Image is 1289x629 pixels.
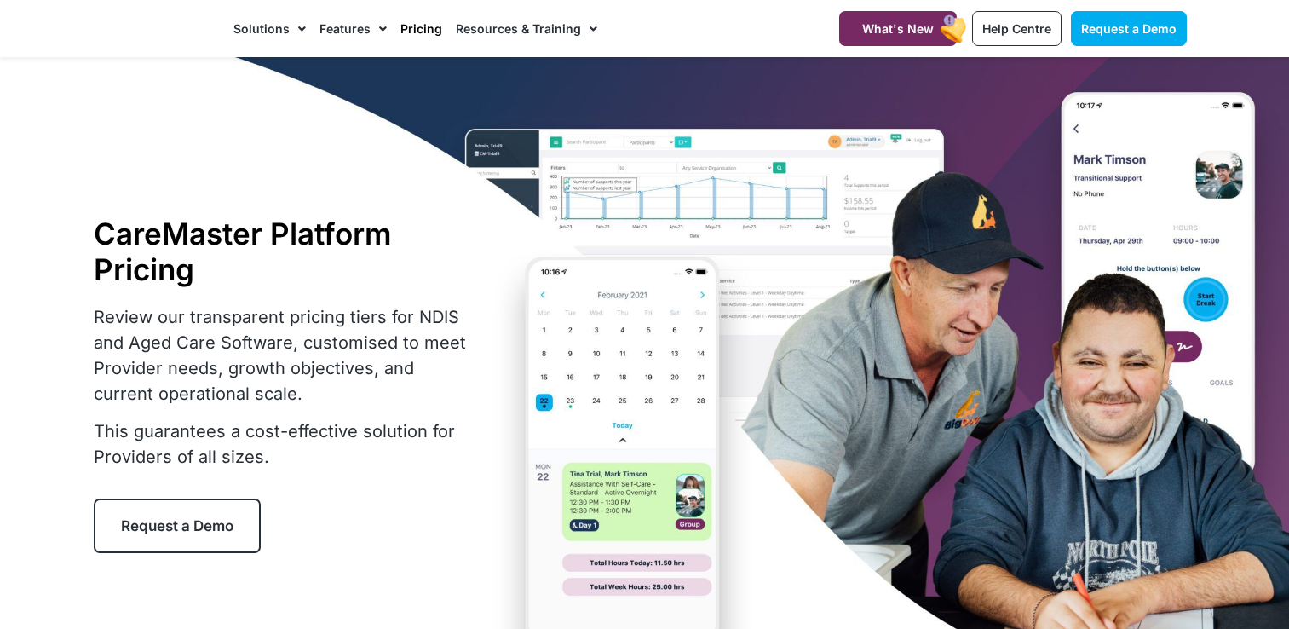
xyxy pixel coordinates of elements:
[862,21,934,36] span: What's New
[94,304,477,407] p: Review our transparent pricing tiers for NDIS and Aged Care Software, customised to meet Provider...
[1081,21,1177,36] span: Request a Demo
[94,499,261,553] a: Request a Demo
[101,16,216,42] img: CareMaster Logo
[94,216,477,287] h1: CareMaster Platform Pricing
[94,418,477,470] p: This guarantees a cost-effective solution for Providers of all sizes.
[982,21,1051,36] span: Help Centre
[839,11,957,46] a: What's New
[121,517,233,534] span: Request a Demo
[1071,11,1187,46] a: Request a Demo
[972,11,1062,46] a: Help Centre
